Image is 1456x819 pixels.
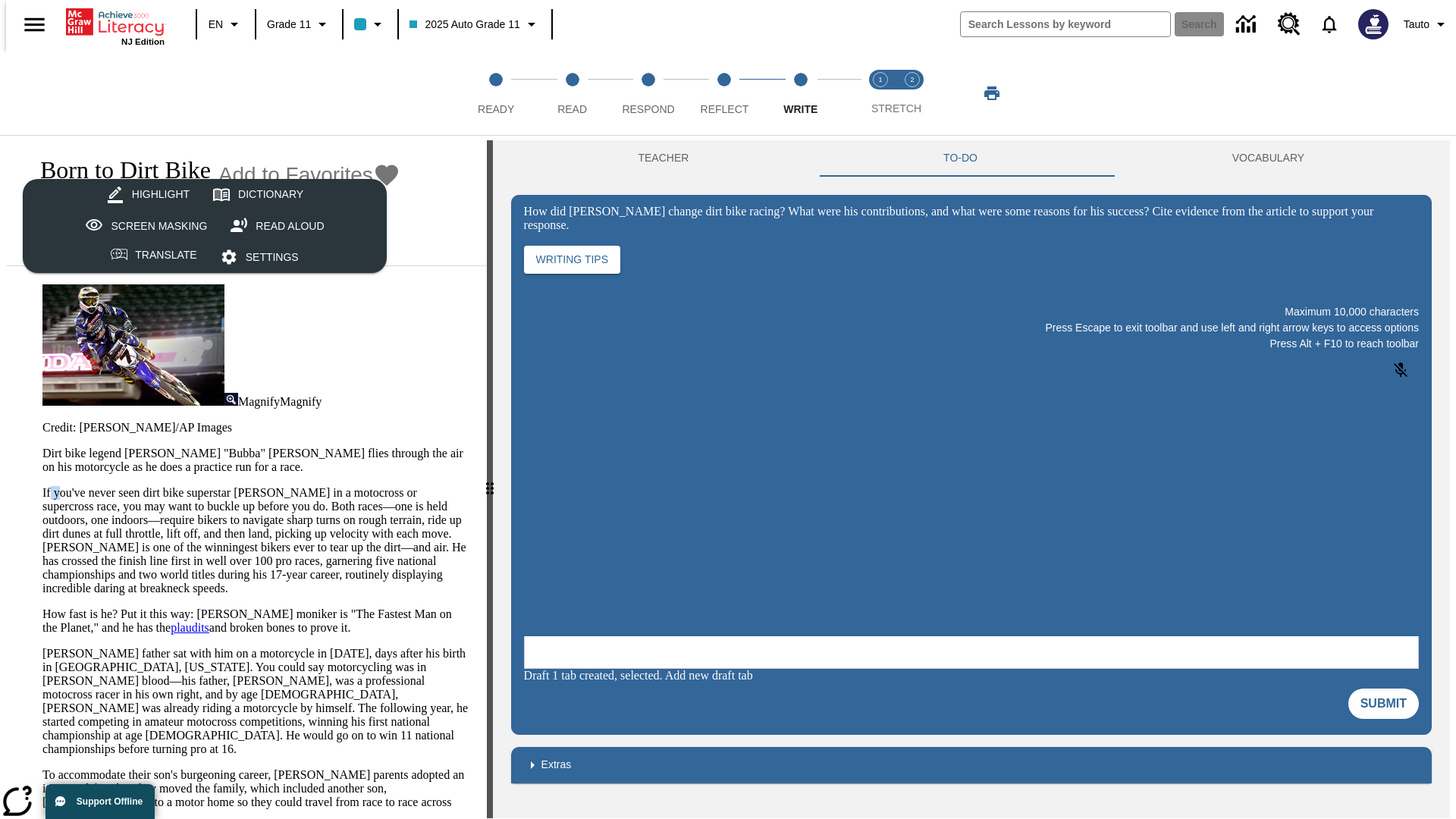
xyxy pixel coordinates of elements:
[209,242,310,274] button: Settings
[121,37,165,46] span: NJ Edition
[1348,689,1419,719] button: Submit
[99,242,208,268] button: Translate
[218,163,373,187] span: Add to Favorites
[42,421,469,435] p: Credit: [PERSON_NAME]/AP Images
[557,103,587,115] span: Read
[6,140,487,811] div: reading
[968,80,1016,107] button: Print
[910,76,914,83] text: 2
[261,11,337,38] button: Grade: Grade 11, Select a grade
[524,304,1419,320] p: Maximum 10,000 characters
[218,162,400,188] button: Add to Favorites - Born to Dirt Bike
[45,784,155,819] button: Support Offline
[493,140,1450,818] div: activity
[478,103,514,115] span: Ready
[132,185,190,204] div: Highlight
[42,647,469,756] p: [PERSON_NAME] father sat with him on a motorcycle in [DATE], days after his birth in [GEOGRAPHIC_...
[1404,17,1429,33] span: Tauto
[77,796,143,807] span: Support Offline
[111,248,127,261] img: translateIcon.svg
[1358,9,1389,39] img: Avatar
[757,52,845,135] button: Write step 5 of 5
[74,210,218,242] button: Screen Masking
[42,284,224,406] img: Motocross racer James Stewart flies through the air on his dirt bike.
[816,140,1105,177] button: TO-DO
[622,103,674,115] span: Respond
[452,52,540,135] button: Ready step 1 of 5
[348,11,393,38] button: Class color is light blue. Change class color
[23,179,387,274] div: split button
[280,395,322,408] span: Magnify
[604,52,692,135] button: Respond step 3 of 5
[524,336,1419,352] p: Press Alt + F10 to reach toolbar
[524,246,620,274] button: Writing Tips
[1105,140,1432,177] button: VOCABULARY
[238,185,303,204] div: Dictionary
[42,486,469,595] p: If you've never seen dirt bike superstar [PERSON_NAME] in a motocross or supercross race, you may...
[6,12,221,26] body: How did Stewart change dirt bike racing? What were his contributions, and what were some reasons ...
[202,11,250,38] button: Language: EN, Select a language
[1310,5,1349,44] a: Notifications
[256,217,324,236] div: Read Aloud
[524,205,1419,232] div: How did [PERSON_NAME] change dirt bike racing? What were his contributions, and what were some re...
[42,447,469,474] p: Dirt bike legend [PERSON_NAME] "Bubba" [PERSON_NAME] flies through the air on his motorcycle as h...
[218,210,335,242] button: Read Aloud
[111,217,207,236] div: Screen Masking
[267,17,311,33] span: Grade 11
[528,52,616,135] button: Read step 2 of 5
[12,2,57,47] button: Open side menu
[680,52,768,135] button: Reflect step 4 of 5
[1398,11,1456,38] button: Profile/Settings
[403,11,546,38] button: Class: 2025 Auto Grade 11, Select your class
[95,179,201,211] button: Highlight
[487,140,493,818] div: Press Enter or Spacebar and then press right and left arrow keys to move the slider
[171,621,209,634] a: plaudits
[524,669,1419,682] div: Draft 1 tab created, selected. Add new draft tab
[858,52,902,135] button: Stretch Read step 1 of 2
[1382,352,1419,388] button: Click to activate and allow voice recognition
[209,17,223,33] span: EN
[961,12,1170,36] input: search field
[42,607,469,635] p: How fast is he? Put it this way: [PERSON_NAME] moniker is "The Fastest Man on the Planet," and he...
[246,248,299,267] div: Settings
[511,747,1432,783] div: Extras
[1227,4,1269,45] a: Data Center
[878,76,882,83] text: 1
[24,156,211,184] h1: Born to Dirt Bike
[541,757,572,773] p: Extras
[701,103,749,115] span: Reflect
[409,17,519,33] span: 2025 Auto Grade 11
[135,246,196,265] div: Translate
[224,393,238,406] img: Magnify
[511,140,1432,177] div: Instructional Panel Tabs
[890,52,934,135] button: Stretch Respond step 2 of 2
[1349,5,1398,44] button: Select a new avatar
[783,103,817,115] span: Write
[1269,4,1310,45] a: Resource Center, Will open in new tab
[201,179,315,211] button: Dictionary
[871,102,921,115] span: STRETCH
[511,140,817,177] button: Teacher
[524,320,1419,336] p: Press Escape to exit toolbar and use left and right arrow keys to access options
[238,395,280,408] span: Magnify
[66,5,165,46] div: Home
